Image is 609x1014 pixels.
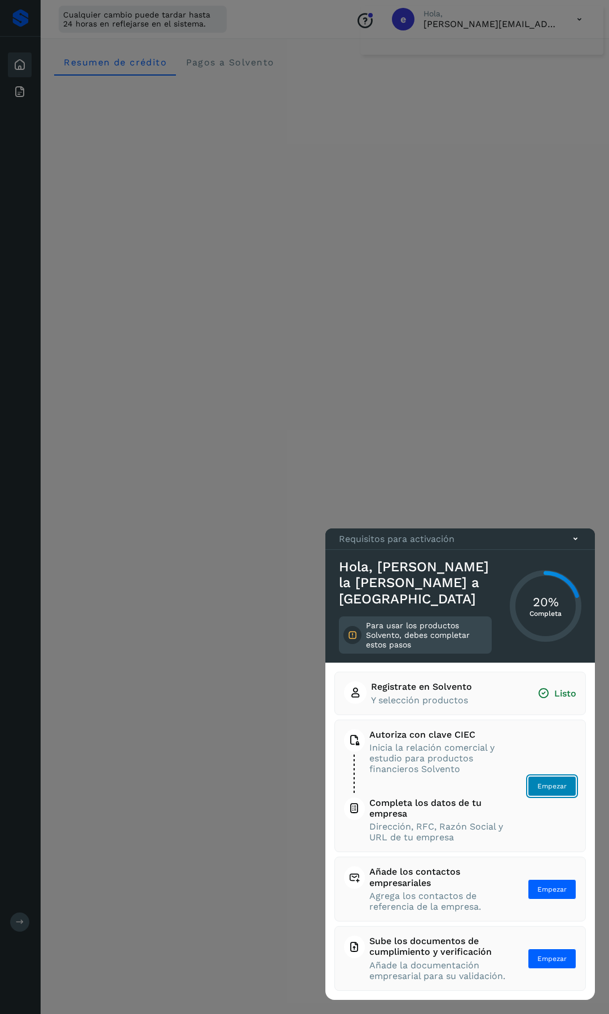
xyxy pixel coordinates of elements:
button: Añade los contactos empresarialesAgrega los contactos de referencia de la empresa.Empezar [344,866,576,912]
span: Añade la documentación empresarial para su validación. [369,960,506,981]
span: Dirección, RFC, Razón Social y URL de tu empresa [369,821,506,843]
h3: Hola, [PERSON_NAME] la [PERSON_NAME] a [GEOGRAPHIC_DATA] [339,559,492,607]
span: Empezar [537,954,567,964]
span: Registrate en Solvento [371,681,472,692]
span: Añade los contactos empresariales [369,866,506,888]
button: Empezar [528,949,576,969]
span: Inicia la relación comercial y estudio para productos financieros Solvento [369,742,506,775]
p: Requisitos para activación [339,534,454,544]
span: Autoriza con clave CIEC [369,729,506,740]
button: Autoriza con clave CIECInicia la relación comercial y estudio para productos financieros Solvento... [344,729,576,843]
div: Requisitos para activación [325,528,595,550]
h3: 20% [529,595,562,610]
p: Completa [529,610,562,618]
span: Sube los documentos de cumplimiento y verificación [369,936,506,957]
span: Listo [537,687,576,699]
span: Completa los datos de tu empresa [369,797,506,819]
button: Sube los documentos de cumplimiento y verificaciónAñade la documentación empresarial para su vali... [344,936,576,981]
span: Empezar [537,884,567,894]
p: Para usar los productos Solvento, debes completar estos pasos [366,621,487,649]
button: Empezar [528,776,576,796]
button: Registrate en SolventoY selección productosListo [344,681,576,705]
span: Y selección productos [371,695,472,706]
span: Agrega los contactos de referencia de la empresa. [369,890,506,912]
button: Empezar [528,879,576,900]
span: Empezar [537,781,567,791]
